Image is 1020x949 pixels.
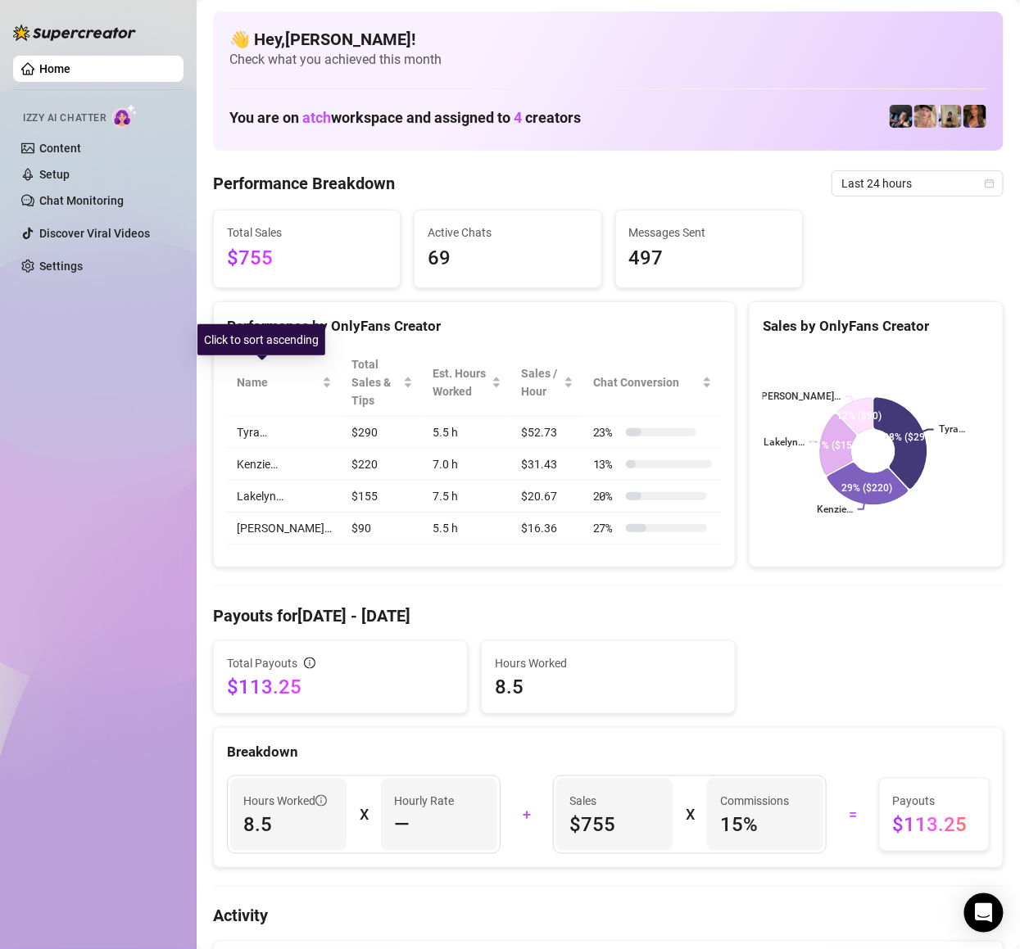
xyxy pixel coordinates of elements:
[39,142,81,155] a: Content
[227,224,387,242] span: Total Sales
[569,792,660,810] span: Sales
[763,315,990,337] div: Sales by OnlyFans Creator
[985,179,995,188] span: calendar
[227,349,342,417] th: Name
[227,481,342,513] td: Lakelyn…
[593,487,619,505] span: 20 %
[720,792,789,810] article: Commissions
[237,373,319,391] span: Name
[593,519,619,537] span: 27 %
[304,658,315,669] span: info-circle
[243,792,327,810] span: Hours Worked
[351,355,400,409] span: Total Sales & Tips
[227,741,990,763] div: Breakdown
[817,504,853,515] text: Kenzie…
[342,417,423,449] td: $290
[227,417,342,449] td: Tyra…
[720,811,810,838] span: 15 %
[39,227,150,240] a: Discover Viral Videos
[841,171,994,196] span: Last 24 hours
[514,109,522,126] span: 4
[342,349,423,417] th: Total Sales & Tips
[423,449,511,481] td: 7.0 h
[511,417,583,449] td: $52.73
[394,792,454,810] article: Hourly Rate
[39,168,70,181] a: Setup
[521,364,560,400] span: Sales / Hour
[495,654,722,672] span: Hours Worked
[893,811,976,838] span: $113.25
[227,315,722,337] div: Performance by OnlyFans Creator
[764,436,805,448] text: Lakelyn…
[593,423,619,441] span: 23 %
[423,481,511,513] td: 7.5 h
[569,811,660,838] span: $755
[836,802,869,828] div: =
[227,243,387,274] span: $755
[39,62,70,75] a: Home
[495,674,722,700] span: 8.5
[213,604,1004,627] h4: Payouts for [DATE] - [DATE]
[13,25,136,41] img: logo-BBDzfeDw.svg
[890,105,913,128] img: Lakelyn
[629,243,789,274] span: 497
[428,224,587,242] span: Active Chats
[227,513,342,545] td: [PERSON_NAME]…
[342,449,423,481] td: $220
[229,51,987,69] span: Check what you achieved this month
[23,111,106,126] span: Izzy AI Chatter
[227,654,297,672] span: Total Payouts
[629,224,789,242] span: Messages Sent
[227,449,342,481] td: Kenzie…
[302,109,331,126] span: atch
[315,795,327,807] span: info-circle
[939,424,965,436] text: Tyra…
[342,481,423,513] td: $155
[112,104,138,128] img: AI Chatter
[964,893,1004,933] div: Open Intercom Messenger
[423,513,511,545] td: 5.5 h
[213,905,1004,928] h4: Activity
[583,349,722,417] th: Chat Conversion
[428,243,587,274] span: 69
[229,109,581,127] h1: You are on workspace and assigned to creators
[213,172,395,195] h4: Performance Breakdown
[394,811,410,838] span: —
[511,449,583,481] td: $31.43
[759,391,841,402] text: [PERSON_NAME]…
[511,481,583,513] td: $20.67
[229,28,987,51] h4: 👋 Hey, [PERSON_NAME] !
[423,417,511,449] td: 5.5 h
[511,349,583,417] th: Sales / Hour
[433,364,488,400] div: Est. Hours Worked
[39,194,124,207] a: Chat Monitoring
[243,811,333,838] span: 8.5
[939,105,962,128] img: Natasha
[227,674,454,700] span: $113.25
[360,802,368,828] div: X
[914,105,937,128] img: Tyra
[963,105,986,128] img: Kenzie
[686,802,694,828] div: X
[511,513,583,545] td: $16.36
[593,455,619,473] span: 13 %
[510,802,543,828] div: +
[197,324,325,355] div: Click to sort ascending
[39,260,83,273] a: Settings
[893,792,976,810] span: Payouts
[593,373,699,391] span: Chat Conversion
[342,513,423,545] td: $90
